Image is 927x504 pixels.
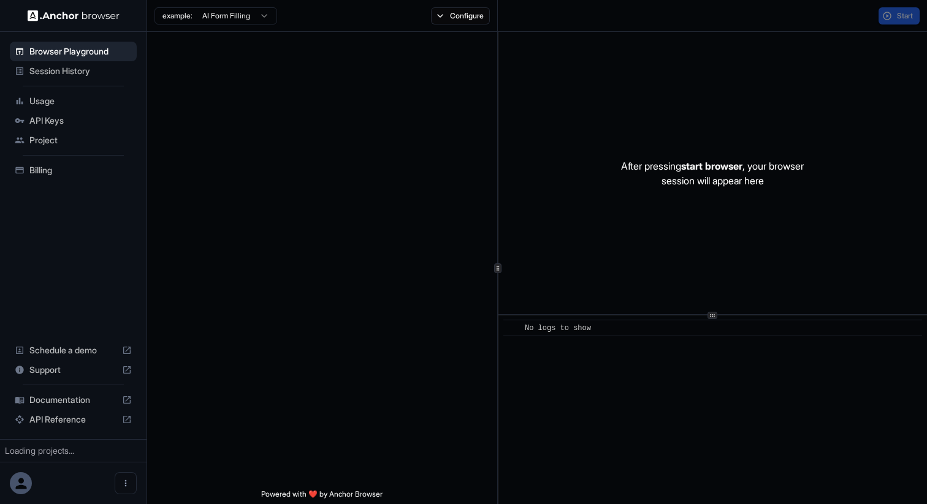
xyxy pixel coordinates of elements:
[10,61,137,81] div: Session History
[29,344,117,356] span: Schedule a demo
[162,11,193,21] span: example:
[10,360,137,380] div: Support
[10,390,137,410] div: Documentation
[115,472,137,494] button: Open menu
[29,164,132,176] span: Billing
[431,7,490,24] button: Configure
[681,160,742,172] span: start browser
[29,95,132,107] span: Usage
[29,134,132,146] span: Project
[261,489,383,504] span: Powered with ❤️ by Anchor Browser
[10,160,137,180] div: Billing
[621,159,804,188] p: After pressing , your browser session will appear here
[10,410,137,429] div: API Reference
[10,130,137,150] div: Project
[509,322,516,334] span: ​
[29,394,117,406] span: Documentation
[10,111,137,130] div: API Keys
[29,65,132,77] span: Session History
[29,364,117,376] span: Support
[525,324,591,333] span: No logs to show
[29,413,117,426] span: API Reference
[10,42,137,61] div: Browser Playground
[5,445,142,457] div: Loading projects...
[29,45,132,58] span: Browser Playground
[29,115,132,127] span: API Keys
[10,340,137,360] div: Schedule a demo
[10,91,137,111] div: Usage
[28,10,120,21] img: Anchor Logo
